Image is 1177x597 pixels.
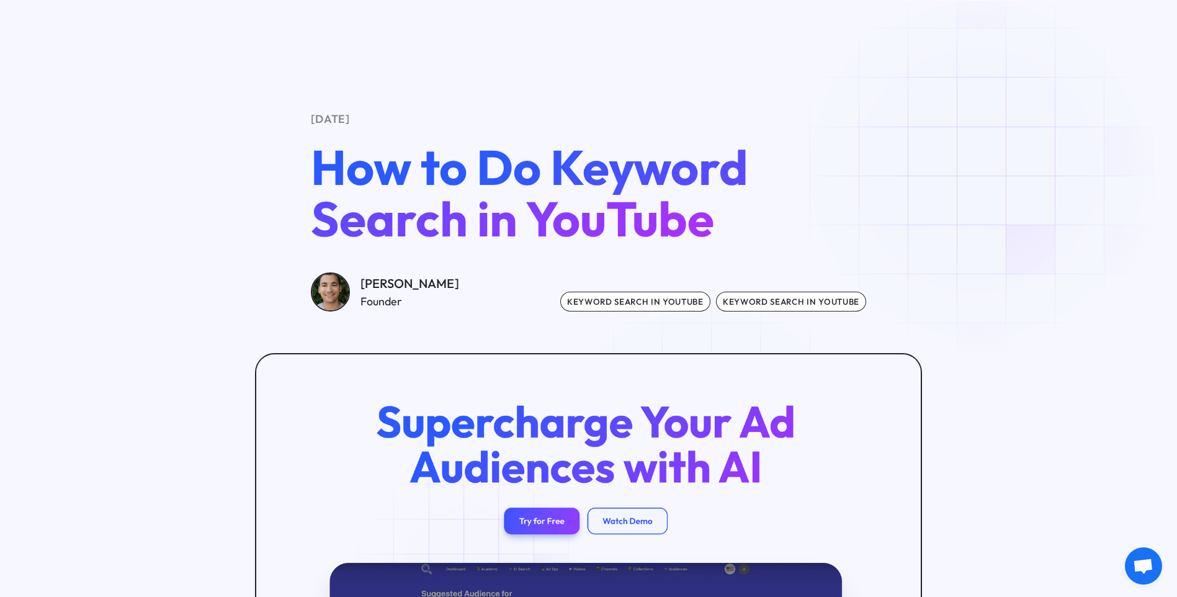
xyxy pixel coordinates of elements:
[311,111,866,128] div: [DATE]
[360,294,459,310] div: Founder
[311,137,748,249] span: How to Do Keyword Search in YouTube
[560,292,710,311] div: keyword search in youtube
[1125,547,1162,585] div: Открытый чат
[360,274,459,293] div: [PERSON_NAME]
[716,292,866,311] div: keyword search in youtube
